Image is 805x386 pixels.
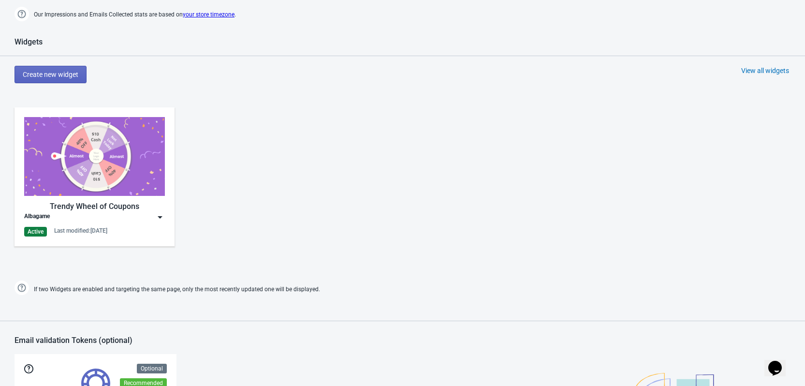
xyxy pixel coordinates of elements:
[24,212,50,222] div: Albagame
[24,117,165,196] img: trendy_game.png
[764,347,795,376] iframe: chat widget
[137,364,167,373] div: Optional
[23,71,78,78] span: Create new widget
[34,7,236,23] span: Our Impressions and Emails Collected stats are based on .
[15,281,29,295] img: help.png
[155,212,165,222] img: dropdown.png
[54,227,107,235] div: Last modified: [DATE]
[24,227,47,237] div: Active
[741,66,789,75] div: View all widgets
[183,11,234,18] a: your store timezone
[34,282,320,297] span: If two Widgets are enabled and targeting the same page, only the most recently updated one will b...
[15,7,29,21] img: help.png
[24,201,165,212] div: Trendy Wheel of Coupons
[15,66,87,83] button: Create new widget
